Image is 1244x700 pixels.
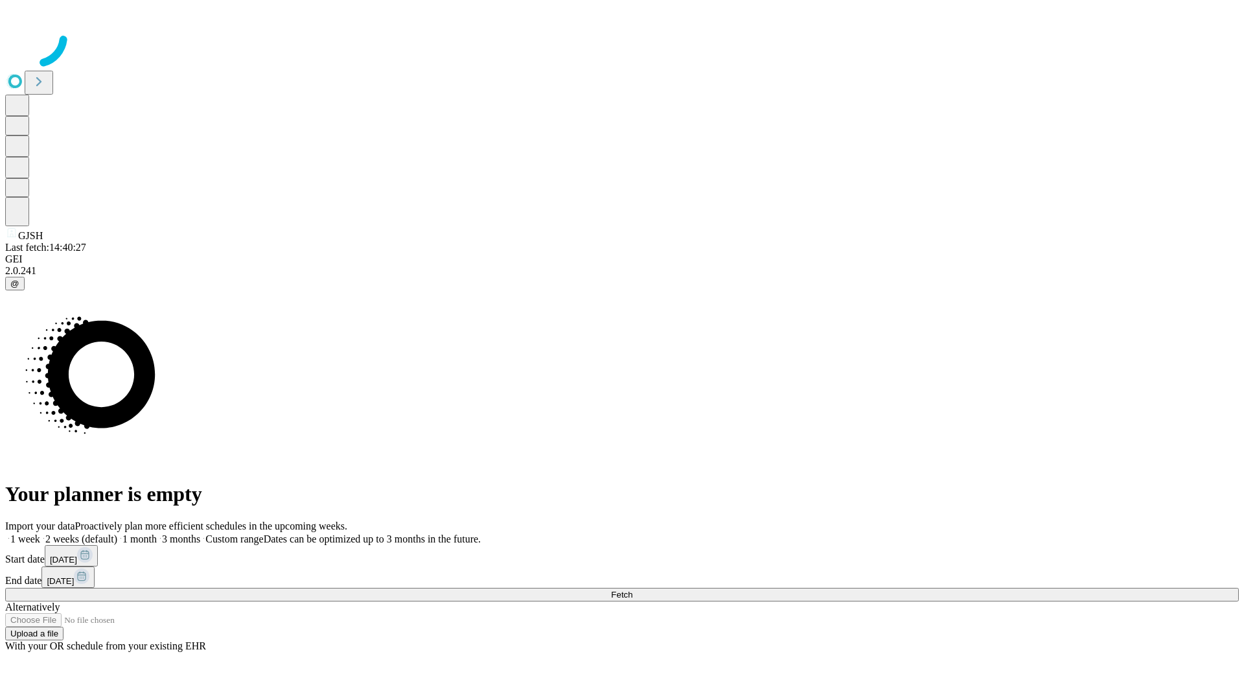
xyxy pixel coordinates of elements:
[75,520,347,531] span: Proactively plan more efficient schedules in the upcoming weeks.
[45,533,117,544] span: 2 weeks (default)
[50,555,77,565] span: [DATE]
[47,576,74,586] span: [DATE]
[264,533,481,544] span: Dates can be optimized up to 3 months in the future.
[205,533,263,544] span: Custom range
[5,242,86,253] span: Last fetch: 14:40:27
[5,277,25,290] button: @
[5,627,63,640] button: Upload a file
[122,533,157,544] span: 1 month
[5,588,1239,601] button: Fetch
[10,533,40,544] span: 1 week
[41,566,95,588] button: [DATE]
[5,640,206,651] span: With your OR schedule from your existing EHR
[5,601,60,612] span: Alternatively
[5,265,1239,277] div: 2.0.241
[10,279,19,288] span: @
[5,253,1239,265] div: GEI
[162,533,200,544] span: 3 months
[611,590,632,600] span: Fetch
[45,545,98,566] button: [DATE]
[5,520,75,531] span: Import your data
[18,230,43,241] span: GJSH
[5,545,1239,566] div: Start date
[5,482,1239,506] h1: Your planner is empty
[5,566,1239,588] div: End date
